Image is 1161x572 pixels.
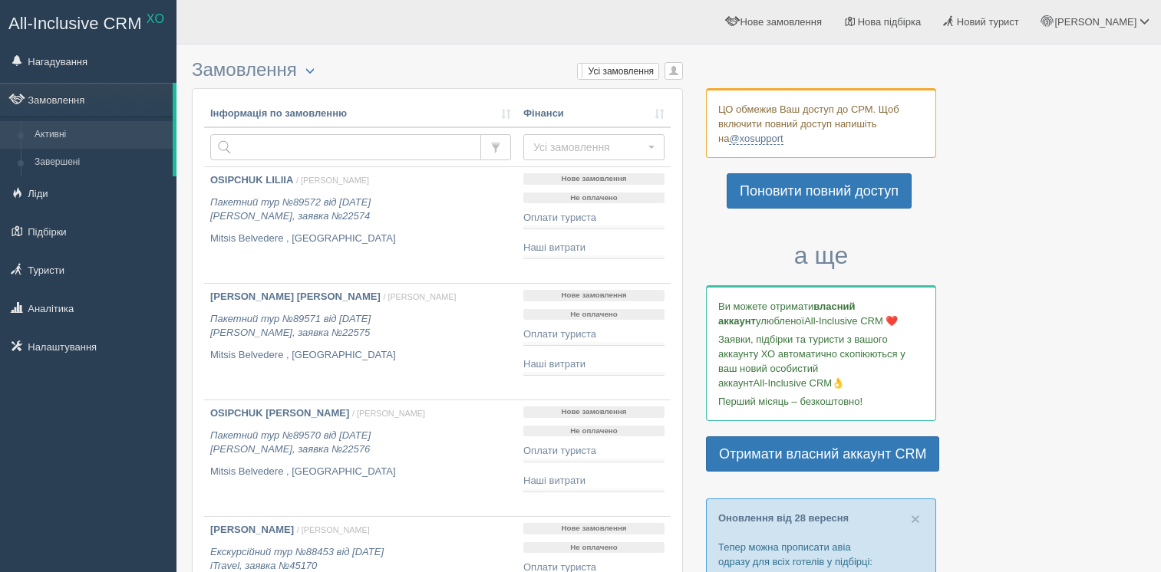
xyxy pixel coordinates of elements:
[740,16,822,28] span: Нове замовлення
[718,394,924,409] p: Перший місяць – безкоштовно!
[204,167,517,283] a: OSIPCHUK LILIIA / [PERSON_NAME] Пакетний тур №89572 від [DATE][PERSON_NAME], заявка №22574 Mitsis...
[210,107,511,121] a: Інформація по замовленню
[204,284,517,399] a: [PERSON_NAME] [PERSON_NAME] / [PERSON_NAME] Пакетний тур №89571 від [DATE][PERSON_NAME], заявка №...
[718,301,856,327] b: власний аккаунт
[523,542,665,554] p: Не оплачено
[28,121,173,149] a: Активні
[523,327,665,342] div: Оплати туриста
[523,426,665,437] p: Не оплачено
[911,510,920,528] span: ×
[729,133,783,145] a: @xosupport
[210,465,511,479] p: Mitsis Belvedere , [GEOGRAPHIC_DATA]
[296,176,369,185] span: / [PERSON_NAME]
[718,540,924,569] p: Тепер можна прописати авіа одразу для всіх готелів у підбірці:
[210,134,481,160] input: Пошук за номером замовлення, ПІБ або паспортом туриста
[8,14,142,33] span: All-Inclusive CRM
[28,149,173,176] a: Завершені
[210,407,349,419] b: OSIPCHUK [PERSON_NAME]
[523,241,665,255] div: Наші витрати
[210,348,511,363] p: Mitsis Belvedere , [GEOGRAPHIC_DATA]
[533,140,645,155] span: Усі замовлення
[523,309,665,321] p: Не оплачено
[718,332,924,390] p: Заявки, підбірки та туристи з вашого аккаунту ХО автоматично скопіюються у ваш новий особистий ак...
[523,192,665,204] p: Не оплачено
[523,406,665,418] p: Нове замовлення
[204,400,517,516] a: OSIPCHUK [PERSON_NAME] / [PERSON_NAME] Пакетний тур №89570 від [DATE][PERSON_NAME], заявка №22576...
[523,523,665,534] p: Нове замовлення
[523,173,665,185] p: Нове замовлення
[523,107,665,121] a: Фінанси
[147,12,164,25] sup: XO
[706,436,939,472] a: Отримати власний аккаунт CRM
[754,377,845,389] span: All-Inclusive CRM👌
[352,409,425,418] span: / [PERSON_NAME]
[192,60,683,81] h3: Замовлення
[210,313,371,339] i: Пакетний тур №89571 від [DATE] [PERSON_NAME], заявка №22575
[706,88,936,158] div: ЦО обмежив Ваш доступ до СРМ. Щоб включити повний доступ напишіть на
[210,546,384,572] i: Екскурсійний тур №88453 від [DATE] iTravel, заявка №45170
[718,299,924,328] p: Ви можете отримати улюбленої
[1054,16,1136,28] span: [PERSON_NAME]
[523,474,665,488] div: Наші витрати
[858,16,922,28] span: Нова підбірка
[523,290,665,301] p: Нове замовлення
[718,512,849,524] a: Оновлення від 28 вересня
[804,315,898,327] span: All-Inclusive CRM ❤️
[523,211,665,225] div: Оплати туриста
[1,1,176,43] a: All-Inclusive CRM XO
[957,16,1019,28] span: Новий турист
[578,64,658,79] label: Усі замовлення
[523,444,665,459] div: Оплати туриста
[523,134,665,160] button: Усі замовлення
[297,525,370,534] span: / [PERSON_NAME]
[911,511,920,527] button: Close
[210,196,371,222] i: Пакетний тур №89572 від [DATE] [PERSON_NAME], заявка №22574
[210,524,294,535] b: [PERSON_NAME]
[210,429,371,455] i: Пакетний тур №89570 від [DATE] [PERSON_NAME], заявка №22576
[383,292,456,301] span: / [PERSON_NAME]
[523,357,665,372] div: Наші витрати
[727,173,912,209] a: Поновити повний доступ
[706,242,936,269] h3: а ще
[210,291,381,302] b: [PERSON_NAME] [PERSON_NAME]
[210,232,511,246] p: Mitsis Belvedere , [GEOGRAPHIC_DATA]
[210,174,293,186] b: OSIPCHUK LILIIA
